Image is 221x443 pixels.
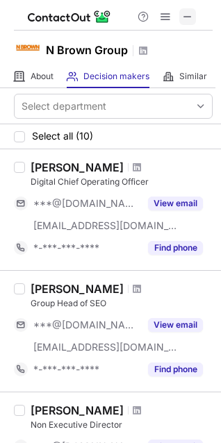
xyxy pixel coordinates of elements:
div: Group Head of SEO [31,297,213,310]
img: ContactOut v5.3.10 [28,8,111,25]
div: [PERSON_NAME] [31,403,124,417]
button: Reveal Button [148,241,203,255]
button: Reveal Button [148,318,203,332]
span: ***@[DOMAIN_NAME] [33,197,140,210]
div: Select department [22,99,106,113]
span: [EMAIL_ADDRESS][DOMAIN_NAME] [33,341,178,353]
span: [EMAIL_ADDRESS][DOMAIN_NAME] [33,219,178,232]
span: ***@[DOMAIN_NAME] [33,319,140,331]
button: Reveal Button [148,362,203,376]
div: [PERSON_NAME] [31,282,124,296]
span: About [31,71,54,82]
span: Decision makers [83,71,149,82]
span: Select all (10) [32,131,93,142]
button: Reveal Button [148,197,203,210]
div: Non Executive Director [31,419,213,431]
span: Similar [179,71,207,82]
h1: N Brown Group [46,42,128,58]
img: a536c7755e8589d40330984107af8ab9 [14,34,42,62]
div: [PERSON_NAME] [31,160,124,174]
div: Digital Chief Operating Officer [31,176,213,188]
